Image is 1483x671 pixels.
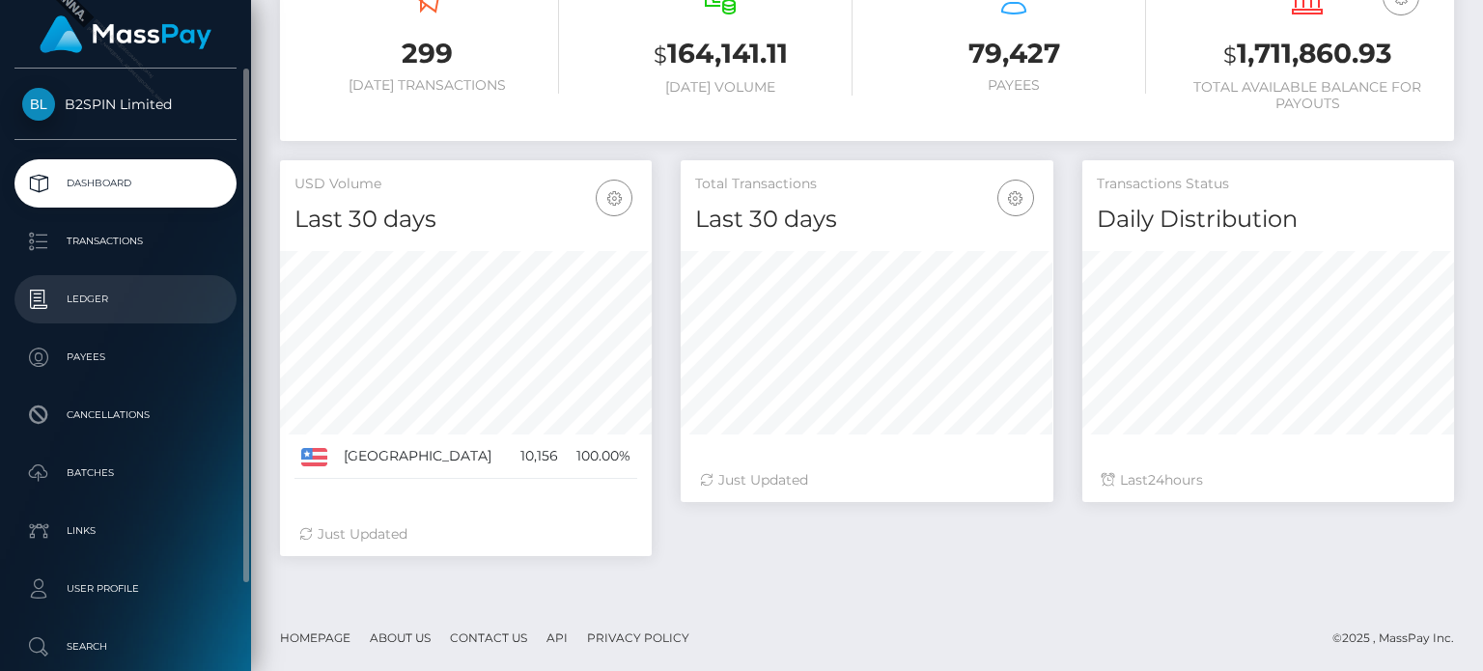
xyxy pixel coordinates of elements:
td: 10,156 [510,434,565,479]
p: User Profile [22,574,229,603]
a: Homepage [272,623,358,653]
a: User Profile [14,565,237,613]
p: Payees [22,343,229,372]
h6: Total Available Balance for Payouts [1175,79,1440,112]
p: Links [22,517,229,545]
a: Contact Us [442,623,535,653]
td: [GEOGRAPHIC_DATA] [337,434,510,479]
h3: 79,427 [881,35,1146,72]
span: 24 [1148,471,1164,489]
a: Search [14,623,237,671]
h4: Last 30 days [294,203,637,237]
a: Links [14,507,237,555]
img: MassPay Logo [40,15,211,53]
a: Ledger [14,275,237,323]
small: $ [654,42,667,69]
h4: Daily Distribution [1097,203,1440,237]
div: Just Updated [299,524,632,545]
h5: Transactions Status [1097,175,1440,194]
h3: 1,711,860.93 [1175,35,1440,74]
h5: USD Volume [294,175,637,194]
img: US.png [301,448,327,465]
h6: [DATE] Transactions [294,77,559,94]
small: $ [1223,42,1237,69]
a: Batches [14,449,237,497]
p: Cancellations [22,401,229,430]
p: Search [22,632,229,661]
div: © 2025 , MassPay Inc. [1332,628,1469,649]
img: B2SPIN Limited [22,88,55,121]
a: API [539,623,575,653]
td: 100.00% [565,434,637,479]
a: Dashboard [14,159,237,208]
p: Ledger [22,285,229,314]
div: Just Updated [700,470,1033,490]
h4: Last 30 days [695,203,1038,237]
h3: 164,141.11 [588,35,853,74]
span: B2SPIN Limited [14,96,237,113]
p: Transactions [22,227,229,256]
p: Dashboard [22,169,229,198]
h5: Total Transactions [695,175,1038,194]
a: Transactions [14,217,237,266]
a: About Us [362,623,438,653]
h6: [DATE] Volume [588,79,853,96]
a: Cancellations [14,391,237,439]
h3: 299 [294,35,559,72]
a: Payees [14,333,237,381]
div: Last hours [1102,470,1435,490]
a: Privacy Policy [579,623,697,653]
p: Batches [22,459,229,488]
h6: Payees [881,77,1146,94]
